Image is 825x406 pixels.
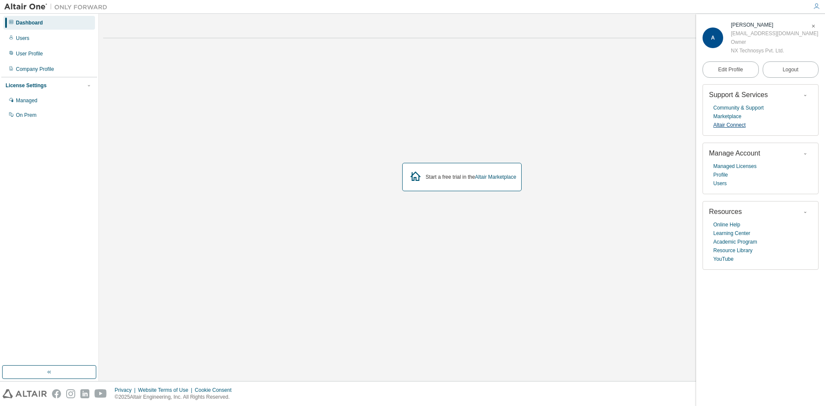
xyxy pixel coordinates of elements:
div: [EMAIL_ADDRESS][DOMAIN_NAME] [731,29,818,38]
div: Ajinkya Dhame [731,21,818,29]
a: Edit Profile [703,61,759,78]
a: Academic Program [713,238,757,246]
span: Resources [709,208,742,215]
button: Logout [763,61,819,78]
a: Online Help [713,220,740,229]
a: Learning Center [713,229,750,238]
div: Dashboard [16,19,43,26]
a: Altair Connect [713,121,746,129]
div: Privacy [115,387,138,394]
p: © 2025 Altair Engineering, Inc. All Rights Reserved. [115,394,237,401]
span: A [711,35,715,41]
div: Company Profile [16,66,54,73]
span: Support & Services [709,91,768,98]
a: YouTube [713,255,733,263]
a: Resource Library [713,246,752,255]
img: youtube.svg [95,389,107,398]
a: Community & Support [713,104,764,112]
div: NX Technosys Pvt. Ltd. [731,46,818,55]
img: facebook.svg [52,389,61,398]
div: Start a free trial in the [426,174,516,180]
img: altair_logo.svg [3,389,47,398]
a: Managed Licenses [713,162,757,171]
div: Cookie Consent [195,387,236,394]
div: User Profile [16,50,43,57]
div: Managed [16,97,37,104]
a: Marketplace [713,112,741,121]
div: License Settings [6,82,46,89]
img: instagram.svg [66,389,75,398]
div: Owner [731,38,818,46]
img: linkedin.svg [80,389,89,398]
a: Users [713,179,727,188]
a: Profile [713,171,728,179]
span: Logout [782,65,798,74]
span: Manage Account [709,150,760,157]
div: Users [16,35,29,42]
img: Altair One [4,3,112,11]
div: Website Terms of Use [138,387,195,394]
div: On Prem [16,112,37,119]
a: Altair Marketplace [475,174,516,180]
span: Edit Profile [718,66,743,73]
